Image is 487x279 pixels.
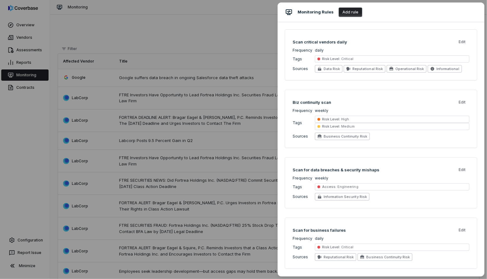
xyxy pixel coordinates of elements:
[366,255,410,260] span: Business Continuity Risk
[298,9,334,15] span: Monitoring Rules
[437,66,459,71] span: Informational
[340,117,349,121] span: High
[293,167,380,173] div: Scan for data breaches & security mishaps
[293,108,312,113] dt: Frequency
[293,227,346,233] div: Scan for business failures
[315,108,328,113] span: weekly
[455,98,469,107] button: Edit
[293,99,331,105] div: Biz continuity scan
[455,165,469,175] button: Edit
[455,226,469,235] button: Edit
[315,236,324,241] span: daily
[455,37,469,47] button: Edit
[293,236,312,241] dt: Frequency
[322,57,340,61] span: Risk Level :
[340,124,355,129] span: Medium
[293,185,312,190] dt: Tags
[293,245,312,250] dt: Tags
[293,194,312,199] dt: Sources
[322,117,340,121] span: Risk Level :
[340,57,353,61] span: Critical
[322,124,340,129] span: Risk Level :
[293,48,312,53] dt: Frequency
[324,194,367,199] span: Information Security Risk
[315,176,328,180] span: weekly
[293,255,312,260] dt: Sources
[322,185,337,189] span: Access :
[324,255,354,260] span: Reputational Risk
[293,120,312,125] dt: Tags
[293,134,312,139] dt: Sources
[315,48,324,53] span: daily
[337,185,358,189] span: Engineering
[324,134,367,139] span: Business Continuity Risk
[293,176,312,181] dt: Frequency
[395,66,424,71] span: Operational Risk
[324,66,340,71] span: Data Risk
[322,245,340,249] span: Risk Level :
[293,39,347,45] div: Scan critical vendors daily
[293,57,312,62] dt: Tags
[340,245,353,249] span: Critical
[339,8,362,17] button: Add rule
[353,66,383,71] span: Reputational Risk
[293,66,312,71] dt: Sources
